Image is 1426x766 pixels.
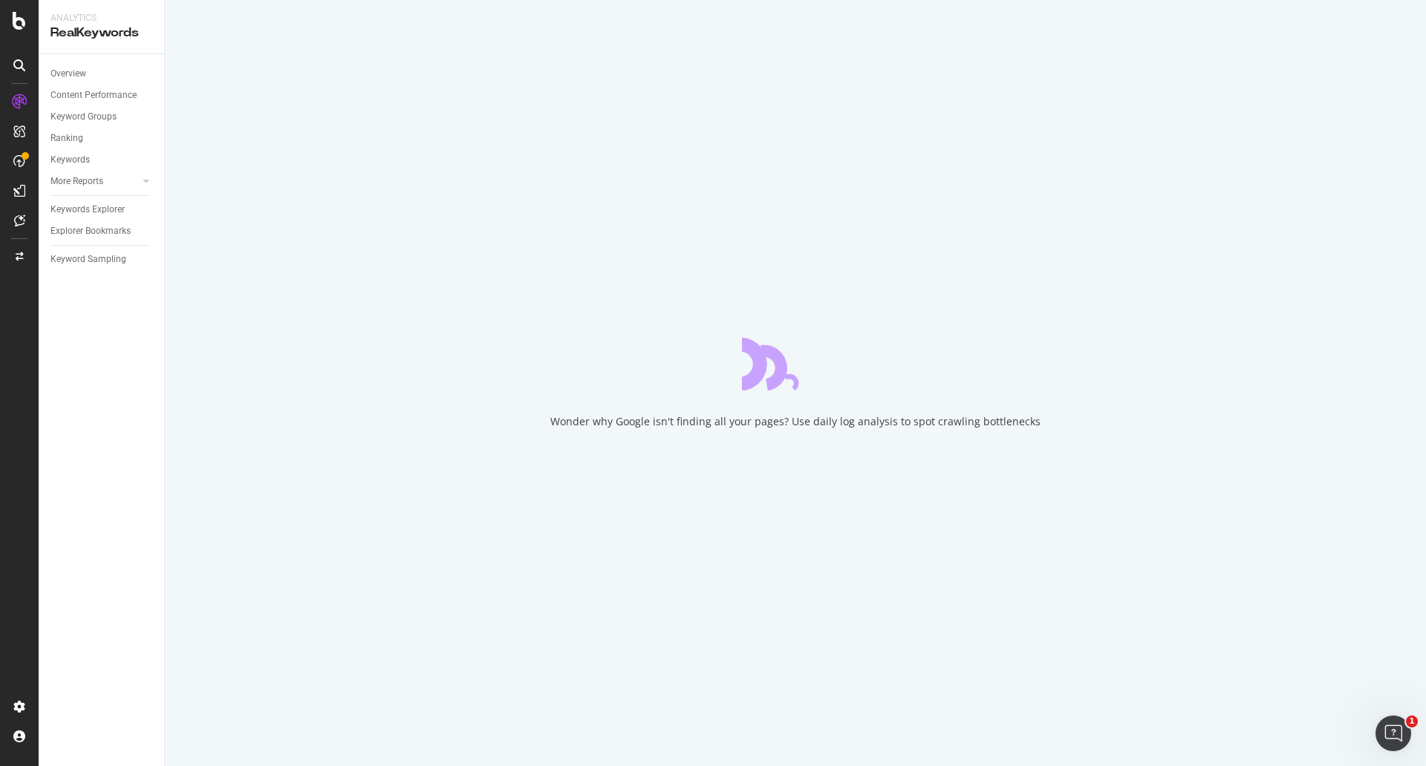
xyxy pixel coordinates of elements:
[51,252,126,267] div: Keyword Sampling
[51,12,152,24] div: Analytics
[51,88,137,103] div: Content Performance
[1406,716,1418,727] span: 1
[51,152,90,168] div: Keywords
[51,223,131,239] div: Explorer Bookmarks
[742,337,849,390] div: animation
[51,174,103,189] div: More Reports
[51,131,83,146] div: Ranking
[51,24,152,42] div: RealKeywords
[51,109,117,125] div: Keyword Groups
[51,66,86,82] div: Overview
[550,414,1041,429] div: Wonder why Google isn't finding all your pages? Use daily log analysis to spot crawling bottlenecks
[51,152,154,168] a: Keywords
[51,202,154,217] a: Keywords Explorer
[51,131,154,146] a: Ranking
[51,202,125,217] div: Keywords Explorer
[51,109,154,125] a: Keyword Groups
[51,88,154,103] a: Content Performance
[51,174,139,189] a: More Reports
[51,252,154,267] a: Keyword Sampling
[51,223,154,239] a: Explorer Bookmarks
[1375,716,1411,751] iframe: Intercom live chat
[51,66,154,82] a: Overview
